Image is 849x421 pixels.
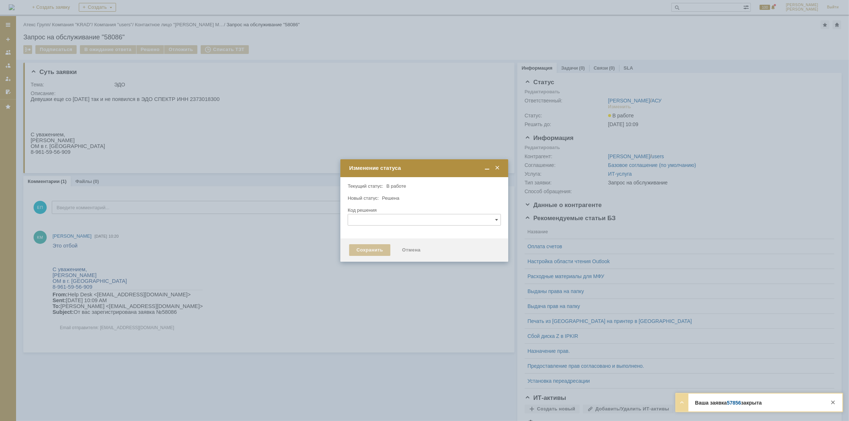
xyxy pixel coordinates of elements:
div: Код решения [348,208,499,213]
span: В работе [386,183,406,189]
label: Текущий статус: [348,183,383,189]
div: Изменение статуса [349,165,501,171]
span: Email отправителя: [EMAIL_ADDRESS][DOMAIN_NAME] [7,82,121,87]
span: Решена [382,195,399,201]
span: Закрыть [494,165,501,171]
a: 57856 [727,400,741,406]
strong: Ваша заявка закрыта [695,400,762,406]
div: Закрыть [829,398,837,407]
div: Развернуть [678,398,686,407]
label: Новый статус: [348,195,379,201]
span: Свернуть (Ctrl + M) [483,165,491,171]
